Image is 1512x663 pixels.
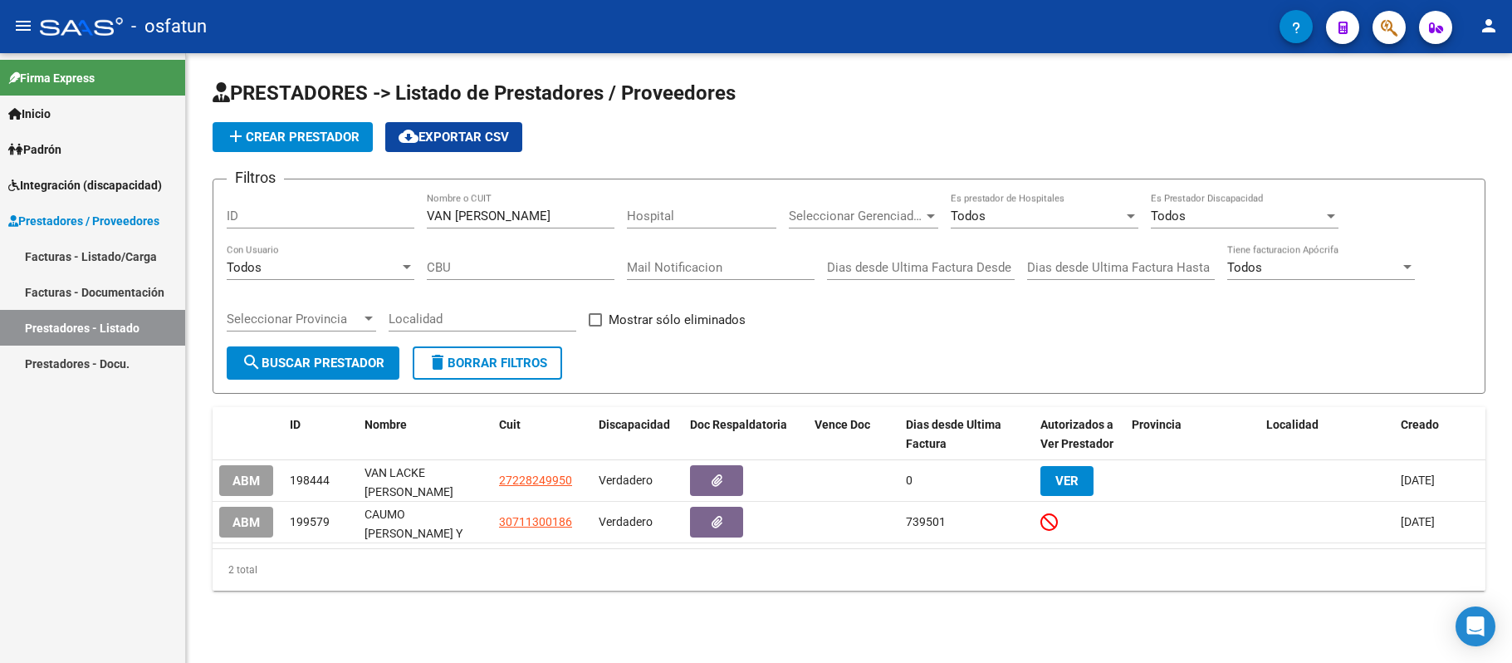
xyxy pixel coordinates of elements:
mat-icon: search [242,352,262,372]
div: 2 total [213,549,1485,591]
span: Autorizados a Ver Prestador [1040,418,1113,450]
span: Buscar Prestador [242,356,384,371]
span: Seleccionar Provincia [227,312,361,327]
button: ABM [219,507,273,538]
span: VER [1055,474,1079,489]
datatable-header-cell: Doc Respaldatoria [683,407,808,462]
span: ABM [232,474,260,489]
button: Crear Prestador [213,122,373,152]
button: VER [1040,466,1094,496]
span: Creado [1401,418,1439,431]
datatable-header-cell: Discapacidad [592,407,683,462]
span: ID [290,418,301,431]
span: Verdadero [599,474,653,487]
div: Open Intercom Messenger [1456,607,1495,646]
span: Cuit [499,418,521,431]
span: [DATE] [1401,474,1435,487]
span: ABM [232,515,260,530]
span: Dias desde Ultima Factura [906,418,1001,450]
span: Seleccionar Gerenciador [789,209,923,223]
span: Todos [227,260,262,275]
span: Firma Express [8,69,95,87]
span: Provincia [1132,418,1182,431]
mat-icon: delete [428,352,448,372]
span: PRESTADORES -> Listado de Prestadores / Proveedores [213,81,736,105]
span: - osfatun [131,8,207,45]
datatable-header-cell: Provincia [1125,407,1260,462]
datatable-header-cell: Autorizados a Ver Prestador [1034,407,1125,462]
span: Doc Respaldatoria [690,418,787,431]
span: 0 [906,474,913,487]
button: Exportar CSV [385,122,522,152]
span: Integración (discapacidad) [8,176,162,194]
mat-icon: menu [13,16,33,36]
datatable-header-cell: Creado [1394,407,1485,462]
mat-icon: cloud_download [399,126,418,146]
div: CAUMO [PERSON_NAME] Y [PERSON_NAME] [PERSON_NAME] [365,505,486,540]
span: Localidad [1266,418,1319,431]
span: 199579 [290,515,330,528]
button: ABM [219,465,273,496]
datatable-header-cell: Vence Doc [808,407,899,462]
span: Crear Prestador [226,130,360,145]
datatable-header-cell: Dias desde Ultima Factura [899,407,1034,462]
h3: Filtros [227,166,284,189]
datatable-header-cell: Cuit [492,407,592,462]
span: [DATE] [1401,515,1435,528]
span: Inicio [8,105,51,123]
span: Prestadores / Proveedores [8,212,159,230]
span: Discapacidad [599,418,670,431]
span: 27228249950 [499,474,572,487]
datatable-header-cell: ID [283,407,358,462]
span: 198444 [290,474,330,487]
span: Todos [1227,260,1262,275]
span: Borrar Filtros [428,356,547,371]
div: VAN LACKE [PERSON_NAME] [365,464,486,498]
span: Exportar CSV [399,130,509,145]
span: Vence Doc [815,418,870,431]
span: Verdadero [599,515,653,528]
datatable-header-cell: Nombre [358,407,492,462]
mat-icon: person [1479,16,1499,36]
span: Todos [1151,209,1186,223]
span: Padrón [8,140,61,159]
span: 739501 [906,515,946,528]
button: Buscar Prestador [227,346,399,380]
mat-icon: add [226,126,246,146]
span: Todos [951,209,986,223]
button: Borrar Filtros [413,346,562,380]
span: Mostrar sólo eliminados [609,310,746,330]
span: Nombre [365,418,407,431]
span: 30711300186 [499,515,572,528]
datatable-header-cell: Localidad [1260,407,1394,462]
